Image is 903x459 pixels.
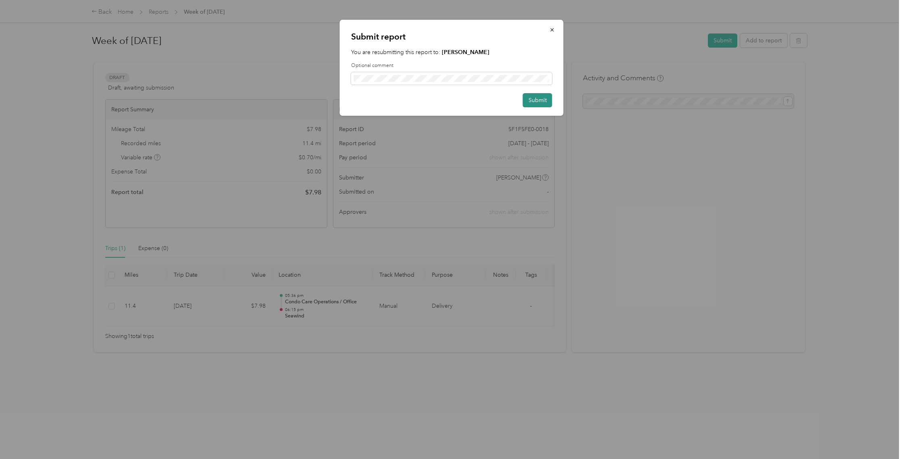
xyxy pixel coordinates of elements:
[523,93,552,107] button: Submit
[351,48,552,56] p: You are resubmitting this report to:
[351,31,552,42] p: Submit report
[351,62,552,69] label: Optional comment
[442,49,489,56] strong: [PERSON_NAME]
[858,414,903,459] iframe: Everlance-gr Chat Button Frame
